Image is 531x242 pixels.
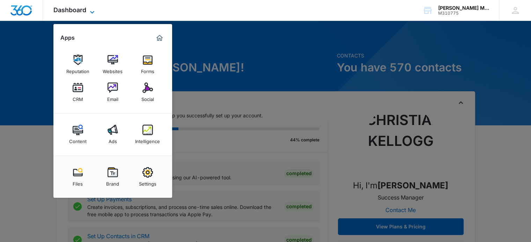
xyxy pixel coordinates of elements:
a: Brand [99,164,126,190]
a: Email [99,79,126,106]
a: Reputation [65,51,91,78]
div: account id [438,11,489,16]
a: CRM [65,79,91,106]
a: Marketing 360® Dashboard [154,32,165,44]
a: Files [65,164,91,190]
a: Social [134,79,161,106]
div: Intelligence [135,135,160,144]
a: Websites [99,51,126,78]
div: Ads [109,135,117,144]
div: Content [69,135,87,144]
h2: Apps [60,34,75,41]
div: Settings [139,178,156,187]
a: Intelligence [134,121,161,148]
div: Files [73,178,83,187]
span: Dashboard [53,6,86,14]
div: CRM [73,93,83,102]
div: Social [141,93,154,102]
a: Content [65,121,91,148]
div: Brand [106,178,119,187]
div: Reputation [66,65,89,74]
div: account name [438,5,489,11]
div: Email [107,93,118,102]
div: Forms [141,65,154,74]
div: Websites [103,65,123,74]
a: Forms [134,51,161,78]
a: Ads [99,121,126,148]
a: Settings [134,164,161,190]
